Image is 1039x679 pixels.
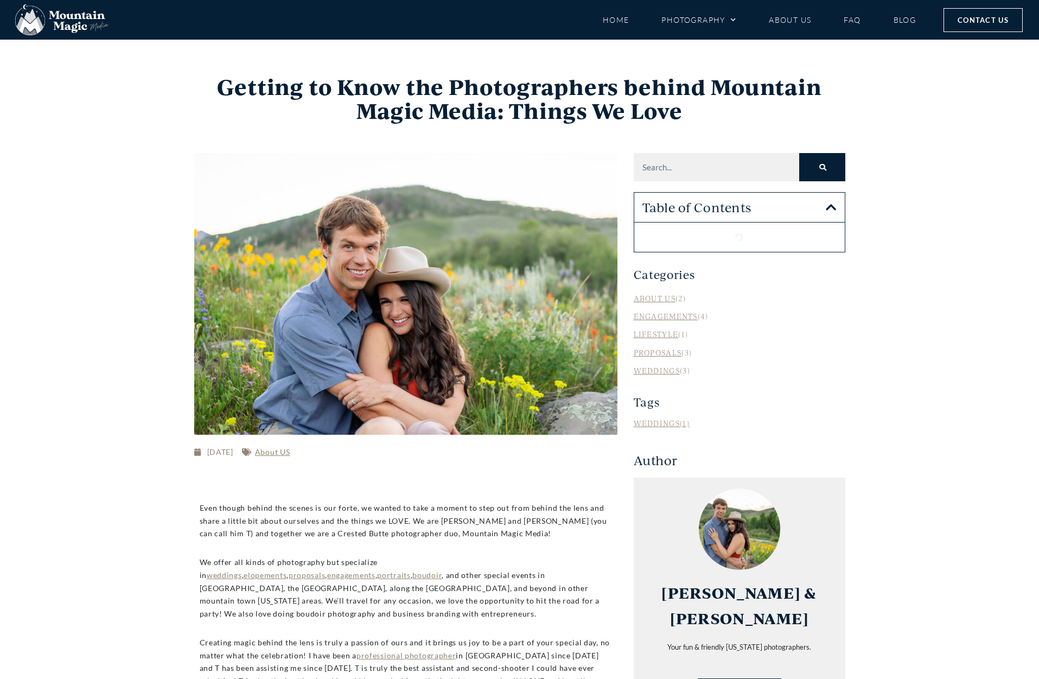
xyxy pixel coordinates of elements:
a: Blog [894,10,916,29]
a: About Us [769,10,811,29]
img: Mountain Magic Media photography logo Crested Butte Photographer [15,4,109,36]
a: Weddings [634,366,680,375]
li: (4) [634,307,845,325]
a: FAQ [844,10,860,29]
h3: Table of Contents [642,201,826,214]
a: elopements [244,570,286,580]
p: Even though behind the scenes is our forte, we wanted to take a moment to step out from behind th... [200,502,612,540]
span: Contact Us [958,14,1009,26]
li: (3) [634,361,845,379]
h3: Author [634,454,845,467]
li: (2) [634,289,845,307]
div: Close table of contents [826,201,837,213]
a: Engagements [634,312,698,321]
a: proposals [289,570,325,580]
a: About US [255,447,290,456]
a: Lifestyle [634,329,679,339]
a: Home [603,10,629,29]
a: weddings [207,570,242,580]
a: Photography [661,10,736,29]
li: (1) [634,325,845,343]
h5: Categories [634,268,845,281]
a: engagements [327,570,375,580]
img: smiling couple arms wrapped around each other About Us Bio Lydia + T anniversary photo by Mountai... [194,153,617,435]
a: professional photographer [356,651,456,660]
button: Search [799,153,845,181]
li: (3) [634,344,845,361]
a: portraits [377,570,410,580]
h3: [PERSON_NAME] & [PERSON_NAME] [645,581,834,632]
h5: Tags [634,395,845,408]
a: Contact Us [944,8,1023,32]
p: Your fun & friendly [US_STATE] photographers. [667,643,811,652]
nav: Menu [603,10,916,29]
a: weddings (1 item) [634,418,690,428]
img: About Us Bio Lydia + T anniversary 3 years - photo by Mountain Magic Media - Colorado Photographe... [699,488,780,570]
a: Proposals [634,348,682,357]
input: Search... [634,153,799,181]
a: About US [634,294,675,303]
p: We offer all kinds of photography but specialize in , , , , , , and other special events in [GEOG... [200,556,612,620]
h1: Getting to Know the Photographers behind Mountain Magic Media: Things We Love [194,75,845,123]
span: (1) [680,418,690,428]
a: boudoir [412,570,442,580]
time: [DATE] [207,447,233,456]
